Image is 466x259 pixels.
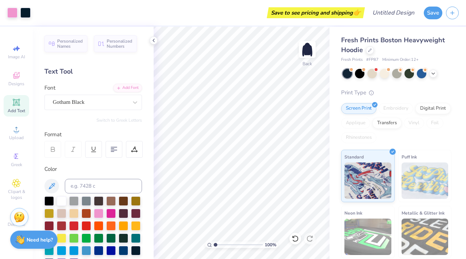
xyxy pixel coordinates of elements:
div: Embroidery [379,103,413,114]
span: Image AI [8,54,25,60]
span: Minimum Order: 12 + [382,57,419,63]
div: Screen Print [341,103,376,114]
span: Personalized Names [57,39,83,49]
div: Transfers [372,118,402,129]
span: 👉 [353,8,361,17]
span: Metallic & Glitter Ink [402,209,445,217]
span: Standard [344,153,364,161]
div: Add Font [113,84,142,92]
div: Color [44,165,142,173]
button: Switch to Greek Letters [96,117,142,123]
span: Clipart & logos [4,189,29,200]
span: Puff Ink [402,153,417,161]
div: Vinyl [404,118,424,129]
span: Neon Ink [344,209,362,217]
strong: Need help? [27,236,53,243]
input: e.g. 7428 c [65,179,142,193]
label: Font [44,84,55,92]
div: Foil [426,118,443,129]
div: Digital Print [415,103,451,114]
input: Untitled Design [367,5,420,20]
div: Print Type [341,89,451,97]
span: Add Text [8,108,25,114]
div: Applique [341,118,370,129]
span: Upload [9,135,24,141]
span: Designs [8,81,24,87]
span: Decorate [8,221,25,227]
img: Metallic & Glitter Ink [402,219,449,255]
div: Save to see pricing and shipping [269,7,363,18]
img: Standard [344,162,391,199]
div: Back [303,60,312,67]
span: Personalized Numbers [107,39,133,49]
img: Puff Ink [402,162,449,199]
span: Fresh Prints [341,57,363,63]
div: Rhinestones [341,132,376,143]
div: Text Tool [44,67,142,76]
div: Format [44,130,143,139]
span: 100 % [265,242,276,248]
span: Fresh Prints Boston Heavyweight Hoodie [341,36,445,54]
img: Back [300,42,315,57]
span: Greek [11,162,22,168]
img: Neon Ink [344,219,391,255]
button: Save [424,7,442,19]
span: # FP87 [366,57,379,63]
